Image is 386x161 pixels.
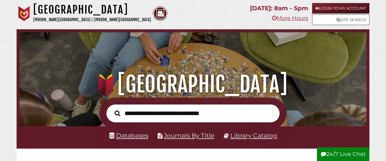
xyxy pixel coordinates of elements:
p: [DATE]: 8am - 5pm [250,3,308,14]
img: Calvin University [17,6,32,21]
a: Library Catalog [230,132,277,139]
i: Search [115,110,120,116]
img: Calvin Theological Seminary [153,6,168,21]
button: Search [112,109,123,118]
a: Journals By Title [164,132,214,139]
h1: [GEOGRAPHIC_DATA] [25,71,361,98]
a: Login to My Account [312,3,369,14]
a: Site Search [312,14,369,25]
a: Databases [109,132,148,139]
h1: [GEOGRAPHIC_DATA] [33,3,151,16]
a: More Hours [272,15,308,21]
p: [PERSON_NAME][GEOGRAPHIC_DATA] | [PERSON_NAME][GEOGRAPHIC_DATA] [33,16,151,23]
